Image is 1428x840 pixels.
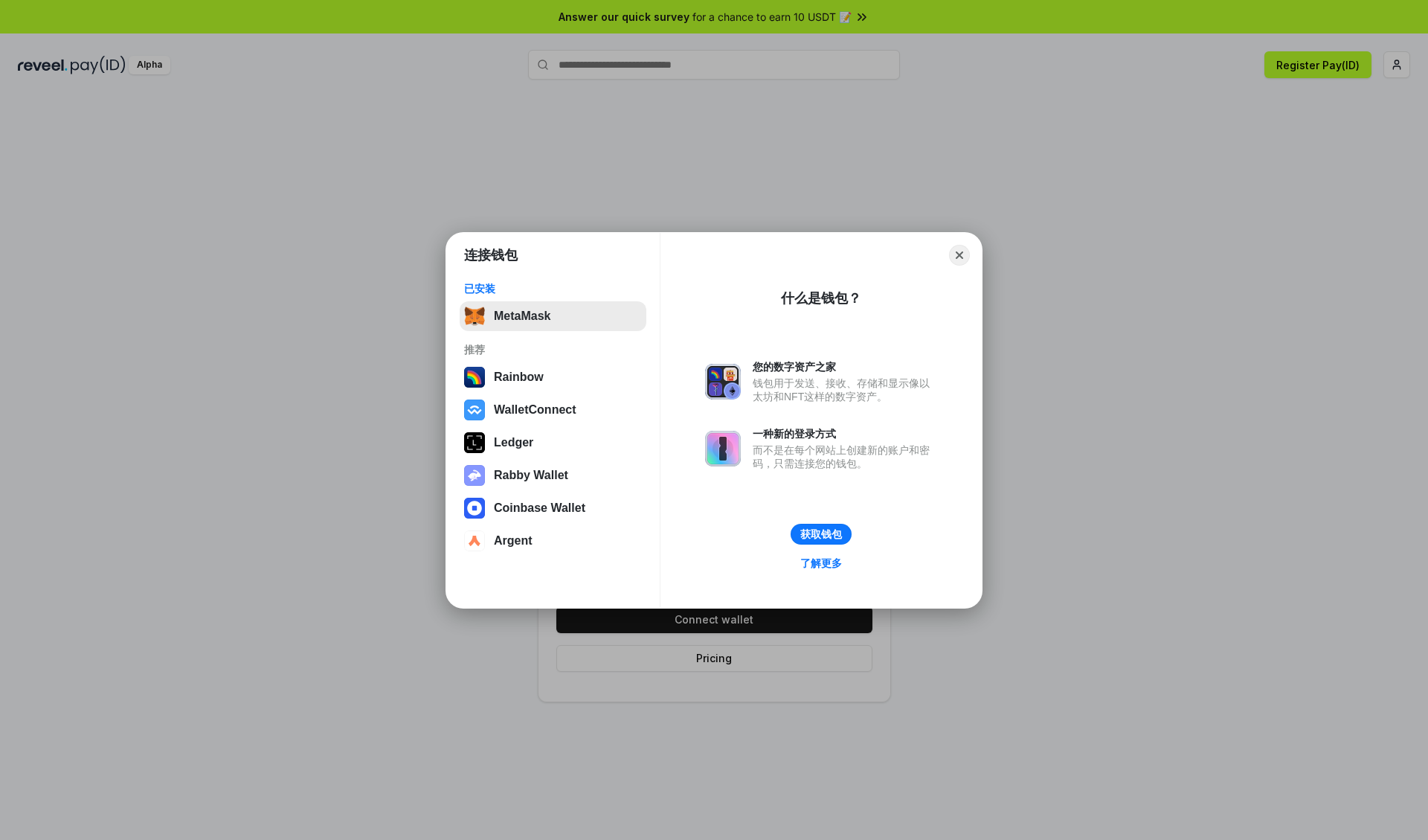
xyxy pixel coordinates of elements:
[494,469,568,482] div: Rabby Wallet
[781,289,861,307] div: 什么是钱包？
[460,362,646,392] button: Rainbow
[460,301,646,331] button: MetaMask
[460,428,646,458] button: Ledger
[494,403,576,417] div: WalletConnect
[705,431,741,467] img: svg+xml,%3Csvg%20xmlns%3D%22http%3A%2F%2Fwww.w3.org%2F2000%2Fsvg%22%20fill%3D%22none%22%20viewBox...
[753,427,937,440] div: 一种新的登录方式
[949,245,970,266] button: Close
[800,528,842,541] div: 获取钱包
[494,501,585,515] div: Coinbase Wallet
[460,526,646,556] button: Argent
[460,493,646,523] button: Coinbase Wallet
[464,432,485,453] img: svg+xml,%3Csvg%20xmlns%3D%22http%3A%2F%2Fwww.w3.org%2F2000%2Fsvg%22%20width%3D%2228%22%20height%3...
[464,367,485,388] img: svg+xml,%3Csvg%20width%3D%22120%22%20height%3D%22120%22%20viewBox%3D%220%200%20120%20120%22%20fil...
[494,310,550,323] div: MetaMask
[800,557,842,570] div: 了解更多
[460,395,646,425] button: WalletConnect
[494,371,544,384] div: Rainbow
[464,530,485,551] img: svg+xml,%3Csvg%20width%3D%2228%22%20height%3D%2228%22%20viewBox%3D%220%200%2028%2028%22%20fill%3D...
[494,436,533,449] div: Ledger
[464,400,485,420] img: svg+xml,%3Csvg%20width%3D%2228%22%20height%3D%2228%22%20viewBox%3D%220%200%2028%2028%22%20fill%3D...
[791,554,851,573] a: 了解更多
[464,246,518,264] h1: 连接钱包
[464,465,485,486] img: svg+xml,%3Csvg%20xmlns%3D%22http%3A%2F%2Fwww.w3.org%2F2000%2Fsvg%22%20fill%3D%22none%22%20viewBox...
[705,364,741,400] img: svg+xml,%3Csvg%20xmlns%3D%22http%3A%2F%2Fwww.w3.org%2F2000%2Fsvg%22%20fill%3D%22none%22%20viewBox...
[494,534,533,548] div: Argent
[464,343,642,356] div: 推荐
[753,360,937,373] div: 您的数字资产之家
[460,461,646,490] button: Rabby Wallet
[464,306,485,327] img: svg+xml,%3Csvg%20fill%3D%22none%22%20height%3D%2233%22%20viewBox%3D%220%200%2035%2033%22%20width%...
[464,498,485,519] img: svg+xml,%3Csvg%20width%3D%2228%22%20height%3D%2228%22%20viewBox%3D%220%200%2028%2028%22%20fill%3D...
[753,376,937,403] div: 钱包用于发送、接收、存储和显示像以太坊和NFT这样的数字资产。
[753,443,937,470] div: 而不是在每个网站上创建新的账户和密码，只需连接您的钱包。
[791,524,852,545] button: 获取钱包
[464,282,642,295] div: 已安装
